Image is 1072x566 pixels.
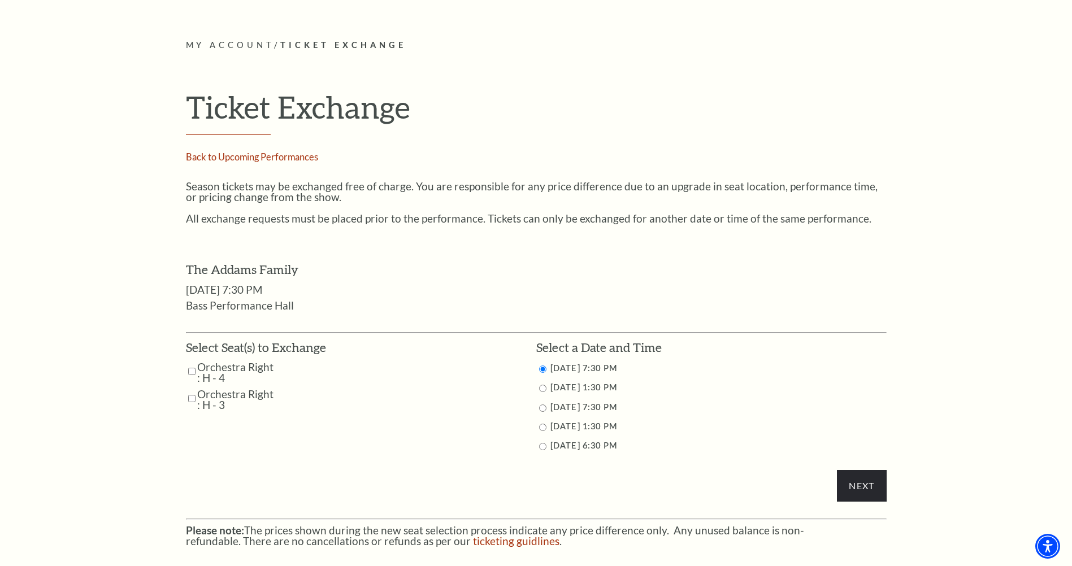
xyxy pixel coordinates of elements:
[1035,534,1060,559] div: Accessibility Menu
[186,40,275,50] span: My Account
[186,339,326,356] h3: Select Seat(s) to Exchange
[186,524,244,537] strong: Please note:
[197,389,275,410] label: Orchestra Right : H - 3
[539,385,546,392] input: 10/25/2025 1:30 PM
[280,40,406,50] span: Ticket Exchange
[186,261,887,278] h3: The Addams Family
[539,404,546,412] input: 10/25/2025 7:30 PM
[550,441,617,450] label: [DATE] 6:30 PM
[550,363,617,373] label: [DATE] 7:30 PM
[186,213,887,224] p: All exchange requests must be placed prior to the performance. Tickets can only be exchanged for ...
[837,470,886,502] input: Submit button
[197,362,275,383] label: Orchestra Right : H - 4
[539,443,546,450] input: 10/26/2025 6:30 PM
[186,151,318,162] a: Back to Upcoming Performances
[186,38,887,53] p: /
[186,181,887,202] p: Season tickets may be exchanged free of charge. You are responsible for any price difference due ...
[539,365,546,373] input: 10/24/2025 7:30 PM
[473,534,559,547] a: ticketing guidlines - open in a new tab
[550,421,617,431] label: [DATE] 1:30 PM
[550,402,617,412] label: [DATE] 7:30 PM
[186,283,262,296] span: [DATE] 7:30 PM
[186,299,294,312] span: Bass Performance Hall
[539,424,546,431] input: 10/26/2025 1:30 PM
[536,339,887,356] h3: Select a Date and Time
[188,362,196,381] input: Orchestra Right : H - 4
[188,389,196,408] input: Orchestra Right : H - 3
[186,525,887,546] p: The prices shown during the new seat selection process indicate any price difference only. Any un...
[186,89,887,135] h1: Ticket Exchange
[550,382,617,392] label: [DATE] 1:30 PM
